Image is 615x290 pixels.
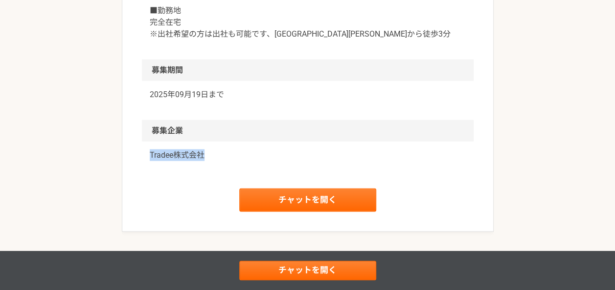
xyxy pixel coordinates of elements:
a: Tradee株式会社 [150,149,466,161]
h2: 募集企業 [142,120,474,142]
p: 2025年09月19日まで [150,89,466,101]
h2: 募集期間 [142,60,474,81]
a: チャットを開く [239,188,376,212]
a: チャットを開く [239,261,376,280]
